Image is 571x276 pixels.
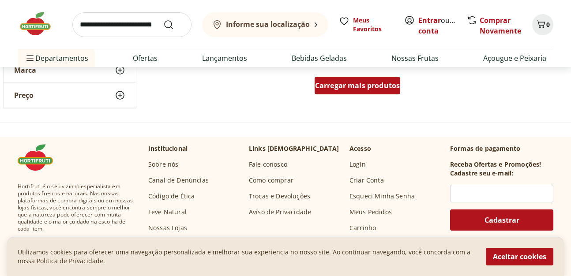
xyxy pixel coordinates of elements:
[532,14,553,35] button: Carrinho
[292,53,347,63] a: Bebidas Geladas
[450,169,513,178] h3: Cadastre seu e-mail:
[249,176,293,185] a: Como comprar
[14,66,36,75] span: Marca
[202,53,247,63] a: Lançamentos
[418,15,458,36] span: ou
[148,144,188,153] p: Institucional
[480,15,521,36] a: Comprar Novamente
[18,11,62,37] img: Hortifruti
[353,16,394,34] span: Meus Favoritos
[391,53,439,63] a: Nossas Frutas
[148,208,187,216] a: Leve Natural
[25,48,35,69] button: Menu
[249,144,339,153] p: Links [DEMOGRAPHIC_DATA]
[18,183,134,232] span: Hortifruti é o seu vizinho especialista em produtos frescos e naturais. Nas nossas plataformas de...
[315,77,401,98] a: Carregar mais produtos
[486,248,553,265] button: Aceitar cookies
[546,20,550,29] span: 0
[349,176,384,185] a: Criar Conta
[148,224,187,232] a: Nossas Lojas
[450,209,553,231] button: Cadastrar
[315,82,400,89] span: Carregar mais produtos
[148,176,209,185] a: Canal de Denúncias
[349,208,392,216] a: Meus Pedidos
[249,208,311,216] a: Aviso de Privacidade
[418,15,467,36] a: Criar conta
[339,16,394,34] a: Meus Favoritos
[226,19,310,29] b: Informe sua localização
[249,192,310,201] a: Trocas e Devoluções
[483,53,546,63] a: Açougue e Peixaria
[349,144,371,153] p: Acesso
[349,192,415,201] a: Esqueci Minha Senha
[133,53,158,63] a: Ofertas
[349,160,366,169] a: Login
[14,91,34,100] span: Preço
[450,160,541,169] h3: Receba Ofertas e Promoções!
[450,144,553,153] p: Formas de pagamento
[163,19,184,30] button: Submit Search
[4,83,136,108] button: Preço
[72,12,192,37] input: search
[4,58,136,82] button: Marca
[25,48,88,69] span: Departamentos
[349,224,376,232] a: Carrinho
[249,160,287,169] a: Fale conosco
[202,12,328,37] button: Informe sua localização
[485,216,519,224] span: Cadastrar
[148,192,195,201] a: Código de Ética
[418,15,441,25] a: Entrar
[18,144,62,171] img: Hortifruti
[148,160,178,169] a: Sobre nós
[18,248,475,265] p: Utilizamos cookies para oferecer uma navegação personalizada e melhorar sua experiencia no nosso ...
